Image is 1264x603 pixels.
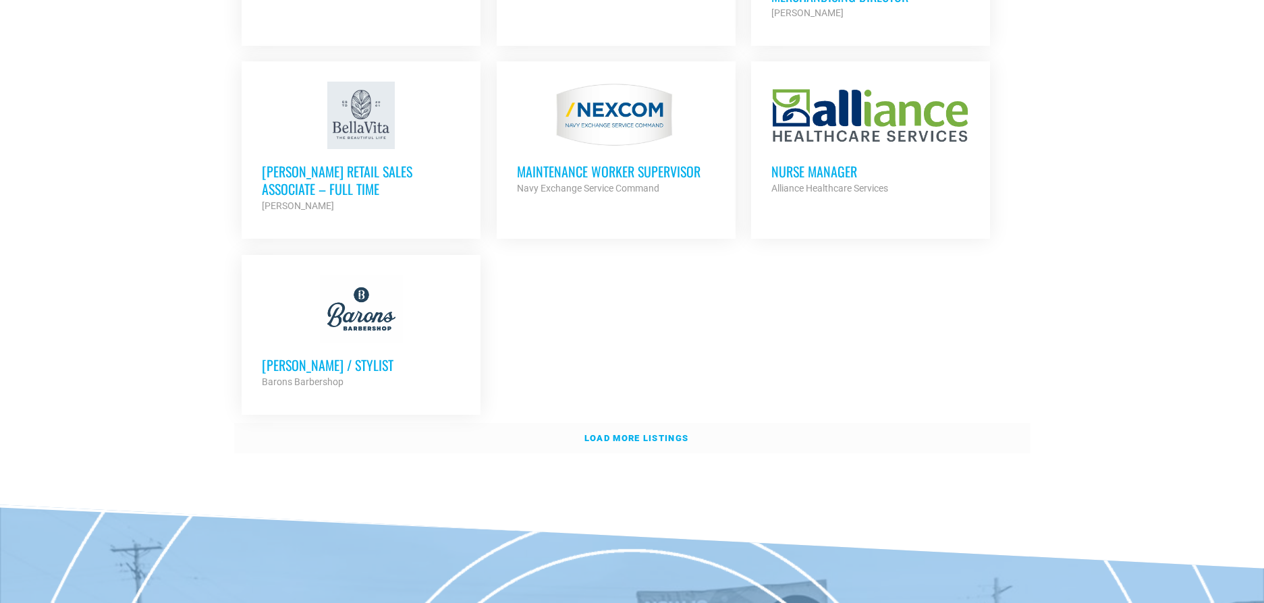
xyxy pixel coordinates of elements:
[262,376,344,387] strong: Barons Barbershop
[262,163,460,198] h3: [PERSON_NAME] Retail Sales Associate – Full Time
[751,61,990,217] a: Nurse Manager Alliance Healthcare Services
[771,163,970,180] h3: Nurse Manager
[242,61,480,234] a: [PERSON_NAME] Retail Sales Associate – Full Time [PERSON_NAME]
[771,7,844,18] strong: [PERSON_NAME]
[234,423,1031,454] a: Load more listings
[771,183,888,194] strong: Alliance Healthcare Services
[497,61,736,217] a: MAINTENANCE WORKER SUPERVISOR Navy Exchange Service Command
[262,200,334,211] strong: [PERSON_NAME]
[517,183,659,194] strong: Navy Exchange Service Command
[584,433,688,443] strong: Load more listings
[262,356,460,374] h3: [PERSON_NAME] / Stylist
[242,255,480,410] a: [PERSON_NAME] / Stylist Barons Barbershop
[517,163,715,180] h3: MAINTENANCE WORKER SUPERVISOR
